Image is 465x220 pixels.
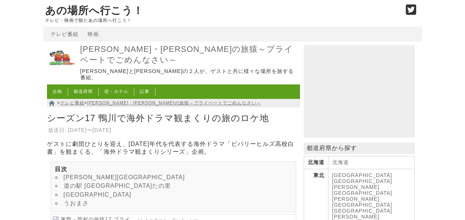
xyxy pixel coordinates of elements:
[64,183,171,189] a: 道の駅 [GEOGRAPHIC_DATA]たの里
[80,44,298,65] a: [PERSON_NAME]・[PERSON_NAME]の旅猿～プライベートでごめんなさい～
[48,126,67,134] th: 放送日:
[332,184,392,196] a: [PERSON_NAME][GEOGRAPHIC_DATA]
[68,126,112,134] td: [DATE]〜[DATE]
[47,68,77,74] a: 東野・岡村の旅猿～プライベートでごめんなさい～
[47,43,77,73] img: 東野・岡村の旅猿～プライベートでごめんなさい～
[45,18,398,23] p: テレビ・映画で観たあの場所へ行こう！
[47,99,300,107] nav: > >
[304,156,328,169] th: 北海道
[45,5,144,16] a: あの場所へ行こう！
[332,178,392,184] a: [GEOGRAPHIC_DATA]
[332,159,349,165] a: 北海道
[64,200,89,206] a: うおまさ
[60,100,84,106] a: テレビ番組
[64,191,132,198] a: [GEOGRAPHIC_DATA]
[304,143,415,154] p: 都道府県から探す
[47,110,300,126] h1: シーズン17 鴨川で海外ドラマ観まくりの旅のロケ地
[140,89,149,94] a: 記事
[47,140,300,156] p: ゲストに劇団ひとりを迎え、[DATE]年代を代表する海外ドラマ「ビバリーヒルズ高校白書」を観まくる、「海外ドラマ観まくりシリーズ」企画。
[104,89,128,94] a: 宿・ホテル
[332,172,392,178] a: [GEOGRAPHIC_DATA]
[51,31,78,37] a: テレビ番組
[406,9,417,15] a: Twitter (@go_thesights)
[64,174,185,180] a: [PERSON_NAME][GEOGRAPHIC_DATA]
[332,208,392,214] a: [GEOGRAPHIC_DATA]
[74,89,93,94] a: 都道府県
[53,89,62,94] a: 企画
[332,196,392,208] a: [PERSON_NAME][GEOGRAPHIC_DATA]
[80,68,298,81] p: [PERSON_NAME]と[PERSON_NAME]の２人が、ゲストと共に様々な場所を旅する番組。
[87,100,261,106] a: [PERSON_NAME]・[PERSON_NAME]の旅猿～プライベートでごめんなさい～
[88,31,99,37] a: 映画
[304,45,415,138] iframe: Advertisement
